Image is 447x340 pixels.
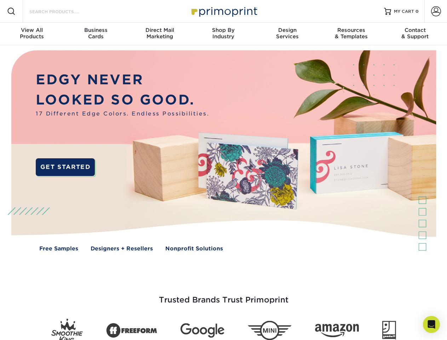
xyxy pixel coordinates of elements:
div: Marketing [128,27,191,40]
a: Free Samples [39,245,78,253]
h3: Trusted Brands Trust Primoprint [17,278,431,313]
a: DesignServices [256,23,319,45]
span: Direct Mail [128,27,191,33]
img: Primoprint [188,4,259,19]
span: 0 [416,9,419,14]
div: Cards [64,27,127,40]
span: MY CART [394,8,414,15]
span: Resources [319,27,383,33]
span: 17 Different Edge Colors. Endless Possibilities. [36,110,209,118]
span: Shop By [191,27,255,33]
div: Services [256,27,319,40]
div: Industry [191,27,255,40]
a: GET STARTED [36,158,95,176]
a: BusinessCards [64,23,127,45]
img: Google [180,323,224,338]
p: LOOKED SO GOOD. [36,90,209,110]
div: & Templates [319,27,383,40]
a: Direct MailMarketing [128,23,191,45]
div: & Support [383,27,447,40]
div: Open Intercom Messenger [423,316,440,333]
img: Amazon [315,324,359,338]
a: Resources& Templates [319,23,383,45]
img: Goodwill [382,321,396,340]
input: SEARCH PRODUCTS..... [29,7,98,16]
a: Nonprofit Solutions [165,245,223,253]
span: Design [256,27,319,33]
a: Shop ByIndustry [191,23,255,45]
p: EDGY NEVER [36,70,209,90]
a: Contact& Support [383,23,447,45]
a: Designers + Resellers [91,245,153,253]
span: Contact [383,27,447,33]
span: Business [64,27,127,33]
